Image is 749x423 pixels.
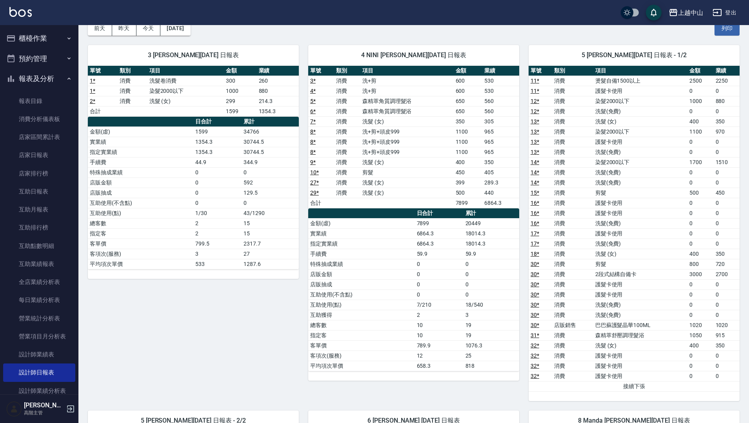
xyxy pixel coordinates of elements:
td: 實業績 [88,137,193,147]
td: 洗+剪+頭皮999 [360,147,454,157]
td: 3000 [687,269,713,279]
td: 0 [714,208,740,218]
td: 650 [454,106,482,116]
th: 業績 [257,66,299,76]
td: 剪髮 [593,188,687,198]
td: 2317.7 [242,239,299,249]
a: 報表目錄 [3,92,75,110]
td: 洗髮 (女) [360,157,454,167]
td: 0 [687,279,713,289]
td: 1/30 [193,208,242,218]
td: 6864.3 [482,198,519,208]
td: 0 [415,269,464,279]
td: 0 [714,198,740,208]
td: 405 [482,167,519,177]
td: 洗髮(免費) [593,177,687,188]
td: 305 [482,116,519,127]
a: 設計師業績表 [3,345,75,363]
td: 互助獲得 [308,310,415,320]
td: 0 [193,198,242,208]
th: 日合計 [193,117,242,127]
a: 全店業績分析表 [3,273,75,291]
td: 530 [482,76,519,86]
button: 列印 [714,21,740,36]
button: 前天 [88,21,112,36]
td: 手續費 [308,249,415,259]
td: 7899 [454,198,482,208]
a: 互助點數明細 [3,237,75,255]
td: 0 [687,106,713,116]
td: 店販銷售 [552,320,593,330]
a: 營業統計分析表 [3,309,75,327]
td: 消費 [552,300,593,310]
td: 平均項次單價 [88,259,193,269]
td: 2 [193,228,242,239]
td: 0 [714,239,740,249]
td: 0 [687,167,713,177]
td: 20449 [464,218,519,228]
table: a dense table [529,66,740,392]
td: 洗+剪 [360,86,454,96]
td: 1000 [687,96,713,106]
td: 消費 [552,106,593,116]
td: 1354.3 [193,147,242,157]
td: 1100 [687,127,713,137]
td: 10 [415,320,464,330]
td: 600 [454,86,482,96]
td: 消費 [334,106,360,116]
td: 消費 [334,188,360,198]
td: 2700 [714,269,740,279]
td: 399 [454,177,482,188]
img: Logo [9,7,32,17]
td: 洗髮 (女) [593,116,687,127]
td: 0 [714,279,740,289]
td: 消費 [552,239,593,249]
td: 400 [687,116,713,127]
td: 指定實業績 [308,239,415,249]
th: 單號 [88,66,118,76]
td: 1700 [687,157,713,167]
td: 500 [687,188,713,198]
button: 昨天 [112,21,136,36]
td: 巴巴蘇護髮晶華100ML [593,320,687,330]
td: 森精萃角質調理髮浴 [360,96,454,106]
td: 0 [193,167,242,177]
td: 消費 [552,269,593,279]
td: 1100 [454,147,482,157]
table: a dense table [88,66,299,117]
td: 消費 [552,310,593,320]
button: 登出 [709,5,740,20]
div: 上越中山 [678,8,703,18]
td: 消費 [334,167,360,177]
td: 1100 [454,137,482,147]
td: 260 [257,76,299,86]
th: 金額 [224,66,257,76]
td: 0 [464,289,519,300]
td: 0 [415,259,464,269]
td: 34766 [242,127,299,137]
td: 0 [242,198,299,208]
td: 0 [687,228,713,239]
td: 洗髮(免費) [593,218,687,228]
td: 1599 [193,127,242,137]
td: 消費 [552,137,593,147]
th: 金額 [687,66,713,76]
td: 總客數 [308,320,415,330]
td: 客項次(服務) [88,249,193,259]
td: 0 [714,167,740,177]
td: 染髮2000以下 [593,96,687,106]
td: 消費 [552,86,593,96]
button: 今天 [136,21,161,36]
td: 1287.6 [242,259,299,269]
th: 累計 [242,117,299,127]
td: 總客數 [88,218,193,228]
td: 消費 [552,218,593,228]
td: 400 [687,249,713,259]
td: 6864.3 [415,239,464,249]
td: 護髮卡使用 [593,279,687,289]
td: 0 [714,228,740,239]
td: 592 [242,177,299,188]
td: 消費 [552,259,593,269]
td: 289.3 [482,177,519,188]
td: 洗髮(免費) [593,239,687,249]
